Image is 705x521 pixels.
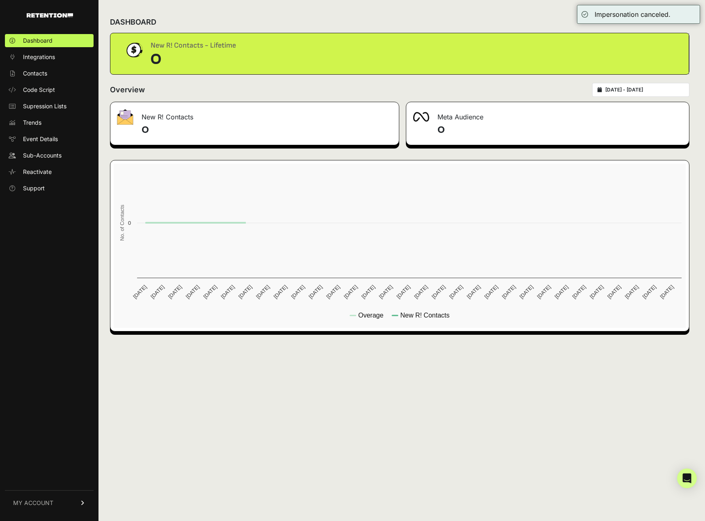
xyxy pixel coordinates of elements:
text: [DATE] [430,284,446,300]
a: Integrations [5,50,94,64]
img: dollar-coin-05c43ed7efb7bc0c12610022525b4bbbb207c7efeef5aecc26f025e68dcafac9.png [124,40,144,60]
text: [DATE] [202,284,218,300]
a: Supression Lists [5,100,94,113]
div: Meta Audience [406,102,689,127]
a: Trends [5,116,94,129]
text: [DATE] [641,284,657,300]
text: [DATE] [149,284,165,300]
text: [DATE] [220,284,236,300]
span: Code Script [23,86,55,94]
h2: DASHBOARD [110,16,156,28]
text: [DATE] [624,284,640,300]
a: Contacts [5,67,94,80]
text: [DATE] [659,284,675,300]
text: [DATE] [272,284,288,300]
h4: 0 [142,123,392,137]
a: Sub-Accounts [5,149,94,162]
div: Impersonation canceled. [595,9,671,19]
text: [DATE] [518,284,534,300]
text: 0 [128,220,131,226]
text: [DATE] [325,284,341,300]
text: New R! Contacts [400,312,449,319]
a: Code Script [5,83,94,96]
text: No. of Contacts [119,205,125,241]
span: Dashboard [23,37,53,45]
text: [DATE] [448,284,464,300]
div: 0 [151,51,236,68]
a: Reactivate [5,165,94,178]
span: Support [23,184,45,192]
text: [DATE] [185,284,201,300]
span: Integrations [23,53,55,61]
text: [DATE] [588,284,604,300]
text: [DATE] [343,284,359,300]
a: MY ACCOUNT [5,490,94,515]
text: [DATE] [466,284,482,300]
img: Retention.com [27,13,73,18]
text: [DATE] [554,284,570,300]
text: [DATE] [132,284,148,300]
text: [DATE] [290,284,306,300]
img: fa-meta-2f981b61bb99beabf952f7030308934f19ce035c18b003e963880cc3fabeebb7.png [413,112,429,122]
text: [DATE] [378,284,394,300]
a: Support [5,182,94,195]
text: [DATE] [606,284,622,300]
text: [DATE] [536,284,552,300]
text: [DATE] [395,284,411,300]
text: [DATE] [167,284,183,300]
div: New R! Contacts - Lifetime [151,40,236,51]
span: Supression Lists [23,102,66,110]
text: [DATE] [255,284,271,300]
div: New R! Contacts [110,102,399,127]
text: [DATE] [307,284,323,300]
span: Event Details [23,135,58,143]
div: Open Intercom Messenger [677,468,697,488]
span: Sub-Accounts [23,151,62,160]
text: Overage [358,312,383,319]
text: [DATE] [501,284,517,300]
text: [DATE] [571,284,587,300]
h4: 0 [437,123,682,137]
a: Dashboard [5,34,94,47]
h2: Overview [110,84,145,96]
span: Contacts [23,69,47,78]
span: Trends [23,119,41,127]
span: Reactivate [23,168,52,176]
span: MY ACCOUNT [13,499,53,507]
text: [DATE] [360,284,376,300]
text: [DATE] [413,284,429,300]
a: Event Details [5,133,94,146]
text: [DATE] [483,284,499,300]
text: [DATE] [237,284,253,300]
img: fa-envelope-19ae18322b30453b285274b1b8af3d052b27d846a4fbe8435d1a52b978f639a2.png [117,109,133,125]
